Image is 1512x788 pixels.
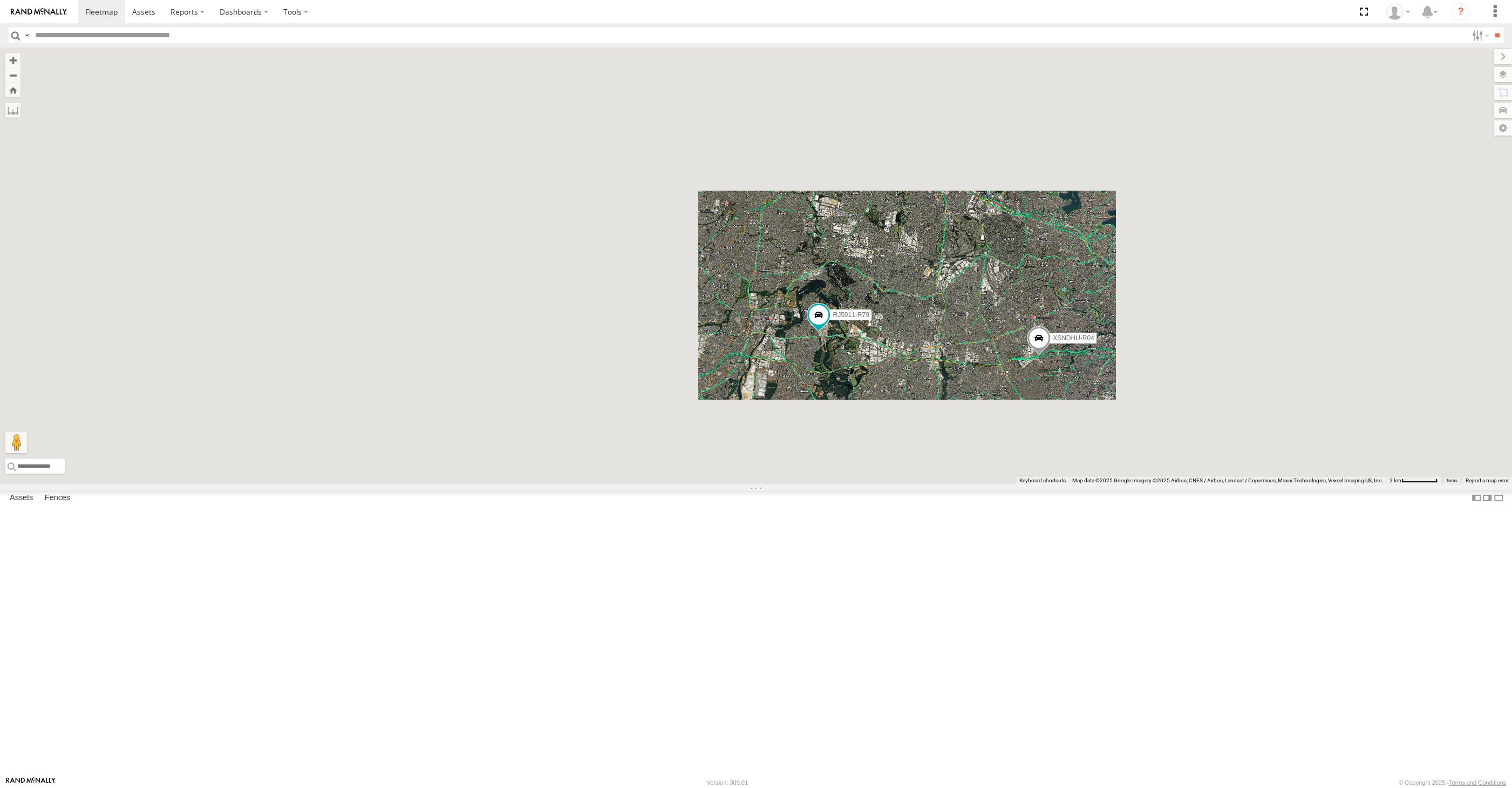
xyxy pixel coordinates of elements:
[5,53,21,68] button: Zoom in
[1449,779,1506,786] a: Terms and Conditions
[1468,28,1491,43] label: Search Filter Options
[707,779,748,786] div: Version: 309.01
[39,490,76,506] label: Fences
[1482,490,1493,506] label: Dock Summary Table to the Right
[1471,490,1482,506] label: Dock Summary Table to the Left
[4,490,38,506] label: Assets
[6,777,56,788] a: Visit our Website
[1390,477,1401,483] span: 2 km
[1386,477,1441,484] button: Map Scale: 2 km per 63 pixels
[1493,490,1504,506] label: Hide Summary Table
[23,28,31,43] label: Search Query
[1466,477,1509,483] a: Report a map error
[1446,479,1457,483] a: Terms (opens in new tab)
[1382,4,1414,20] div: Quang MAC
[1494,120,1512,136] label: Map Settings
[11,8,67,16] img: rand-logo.svg
[5,103,21,118] label: Measure
[1072,477,1383,483] span: Map data ©2025 Google Imagery ©2025 Airbus, CNES / Airbus, Landsat / Copernicus, Maxar Technologi...
[5,432,27,453] button: Drag Pegman onto the map to open Street View
[1053,334,1094,342] span: XSNDHU-R04
[1399,779,1506,786] div: © Copyright 2025 -
[1019,477,1066,484] button: Keyboard shortcuts
[5,83,21,97] button: Zoom Home
[5,68,21,83] button: Zoom out
[1452,3,1469,21] i: ?
[833,311,869,319] span: RJ5911-R79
